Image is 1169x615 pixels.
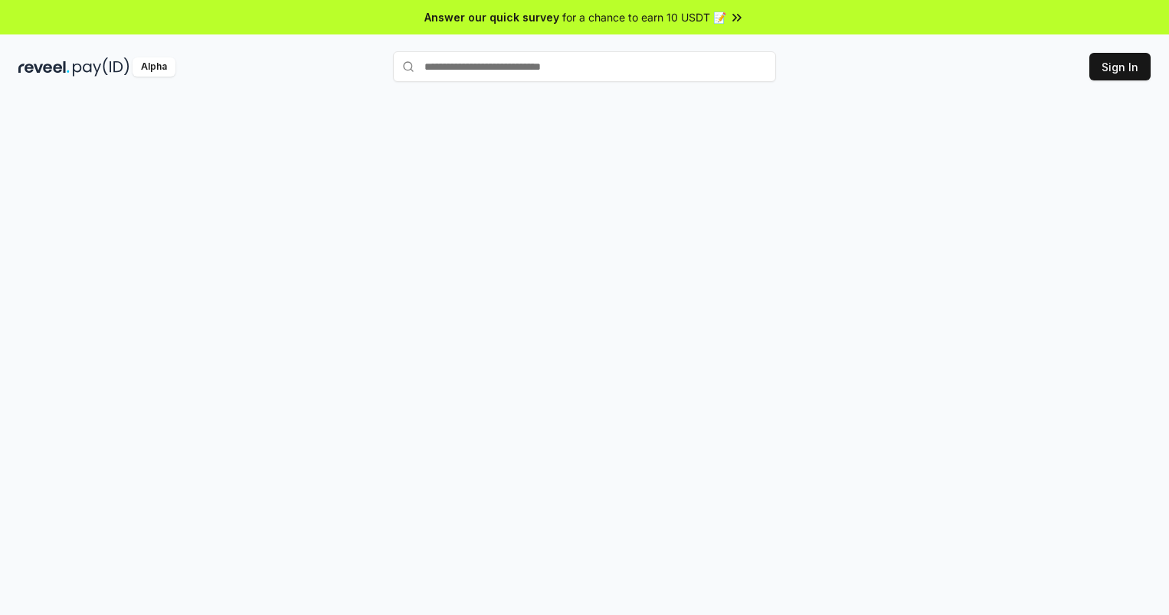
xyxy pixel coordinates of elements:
button: Sign In [1089,53,1151,80]
div: Alpha [133,57,175,77]
span: Answer our quick survey [424,9,559,25]
img: reveel_dark [18,57,70,77]
span: for a chance to earn 10 USDT 📝 [562,9,726,25]
img: pay_id [73,57,129,77]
